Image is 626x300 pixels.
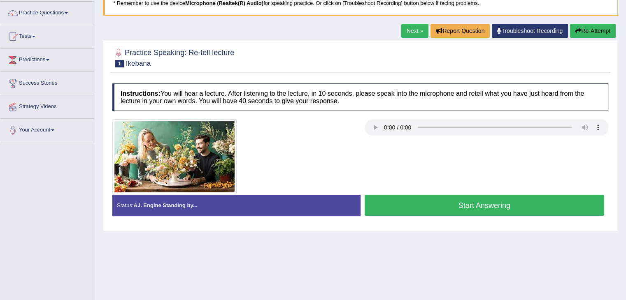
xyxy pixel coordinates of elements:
strong: A.I. Engine Standing by... [133,202,197,208]
a: Troubleshoot Recording [492,24,568,38]
button: Start Answering [365,195,605,216]
a: Predictions [0,48,94,69]
span: 1 [115,60,124,67]
button: Re-Attempt [570,24,616,38]
button: Report Question [431,24,490,38]
a: Success Stories [0,72,94,92]
div: Status: [112,195,361,216]
small: Ikebana [126,60,151,67]
b: Instructions: [121,90,161,97]
a: Tests [0,25,94,46]
a: Next » [401,24,428,38]
h2: Practice Speaking: Re-tell lecture [112,47,234,67]
h4: You will hear a lecture. After listening to the lecture, in 10 seconds, please speak into the mic... [112,83,608,111]
a: Practice Questions [0,2,94,22]
a: Your Account [0,119,94,139]
a: Strategy Videos [0,95,94,116]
